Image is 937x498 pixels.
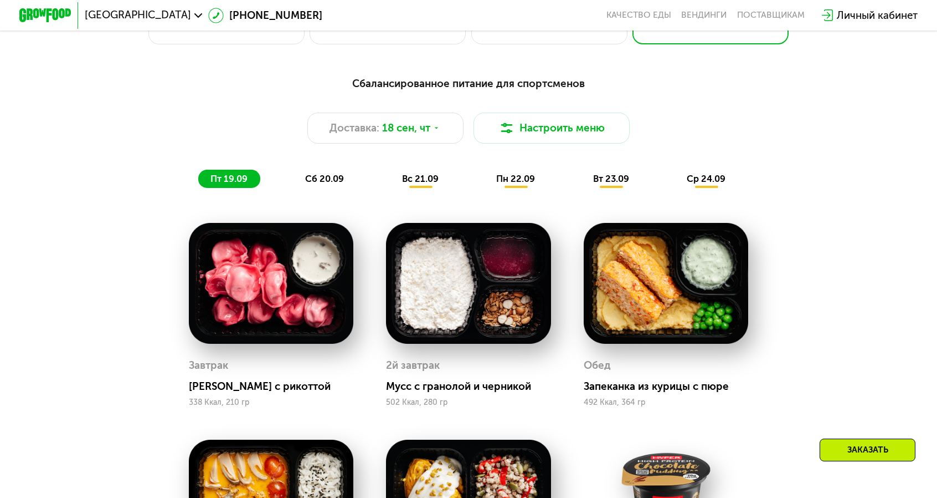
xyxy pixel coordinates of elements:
[83,75,853,92] div: Сбалансированное питание для спортсменов
[386,355,440,375] div: 2й завтрак
[386,380,561,393] div: Мусс с гранолой и черникой
[584,398,749,407] div: 492 Ккал, 364 гр
[208,8,322,23] a: [PHONE_NUMBER]
[837,8,918,23] div: Личный кабинет
[189,398,354,407] div: 338 Ккал, 210 гр
[687,174,725,184] span: ср 24.09
[584,380,759,393] div: Запеканка из курицы с пюре
[85,10,191,21] span: [GEOGRAPHIC_DATA]
[189,380,364,393] div: [PERSON_NAME] с рикоттой
[606,10,671,21] a: Качество еды
[820,439,915,461] div: Заказать
[386,398,551,407] div: 502 Ккал, 280 гр
[189,355,228,375] div: Завтрак
[305,174,344,184] span: сб 20.09
[402,174,439,184] span: вс 21.09
[496,174,535,184] span: пн 22.09
[382,120,430,136] span: 18 сен, чт
[593,174,629,184] span: вт 23.09
[584,355,611,375] div: Обед
[330,120,379,136] span: Доставка:
[681,10,727,21] a: Вендинги
[737,10,805,21] div: поставщикам
[210,174,248,184] span: пт 19.09
[473,113,630,144] button: Настроить меню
